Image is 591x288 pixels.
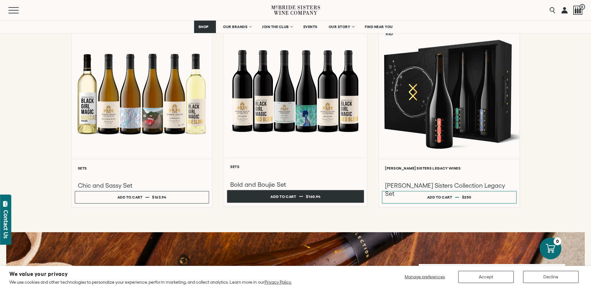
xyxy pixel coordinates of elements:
a: JOIN THE CLUB [258,21,296,33]
span: OUR STORY [329,25,350,29]
a: FIND NEAR YOU [361,21,397,33]
span: JOIN THE CLUB [262,25,289,29]
a: OUR BRANDS [219,21,255,33]
div: Add to cart [117,193,143,202]
span: $160.94 [306,194,320,198]
span: FIND NEAR YOU [365,25,393,29]
span: $250 [462,195,471,199]
h3: Bold and Boujie Set [230,180,361,189]
div: Add to cart [270,192,296,201]
div: Add to cart [427,193,452,202]
h3: [PERSON_NAME] Sisters Collection Legacy Set [385,181,513,198]
h6: [PERSON_NAME] Sisters Legacy Wines [385,166,513,170]
a: OUR STORY [325,21,358,33]
button: Mobile Menu Trigger [8,7,31,13]
span: OUR BRANDS [223,25,247,29]
button: Manage preferences [401,271,449,283]
a: Privacy Policy. [265,280,292,285]
span: SHOP [198,25,209,29]
a: Chic and Sassy Set Sets Chic and Sassy Set Add to cart $163.94 [71,25,212,208]
div: 0 [554,238,561,245]
a: Red McBride Sisters Collection Legacy Set [PERSON_NAME] Sisters Legacy Wines [PERSON_NAME] Sister... [379,25,520,208]
h6: Sets [230,165,361,169]
p: We use cookies and other technologies to personalize your experience, perform marketing, and coll... [9,279,292,285]
a: Bold & Boujie Red Wine Set Sets Bold and Boujie Set Add to cart $160.94 [223,21,367,207]
button: Decline [523,271,579,283]
span: $163.94 [152,195,166,199]
a: SHOP [194,21,216,33]
h6: Red [386,32,393,36]
span: 0 [579,4,585,10]
h3: Chic and Sassy Set [78,181,206,190]
button: Add to cart $160.94 [227,190,364,203]
h2: We value your privacy [9,271,292,277]
a: EVENTS [299,21,322,33]
button: Add to cart $250 [382,191,516,204]
span: Manage preferences [405,274,445,279]
button: Accept [458,271,514,283]
span: EVENTS [303,25,317,29]
button: Add to cart $163.94 [75,191,209,204]
div: Contact Us [3,210,9,238]
h6: Sets [78,166,206,170]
